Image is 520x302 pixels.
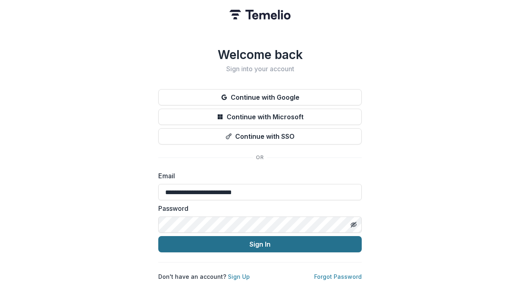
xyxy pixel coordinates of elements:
img: Temelio [229,10,291,20]
h2: Sign into your account [158,65,362,73]
a: Forgot Password [314,273,362,280]
button: Continue with Google [158,89,362,105]
label: Email [158,171,357,181]
button: Continue with SSO [158,128,362,144]
button: Continue with Microsoft [158,109,362,125]
label: Password [158,204,357,213]
p: Don't have an account? [158,272,250,281]
a: Sign Up [228,273,250,280]
h1: Welcome back [158,47,362,62]
button: Sign In [158,236,362,252]
button: Toggle password visibility [347,218,360,231]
